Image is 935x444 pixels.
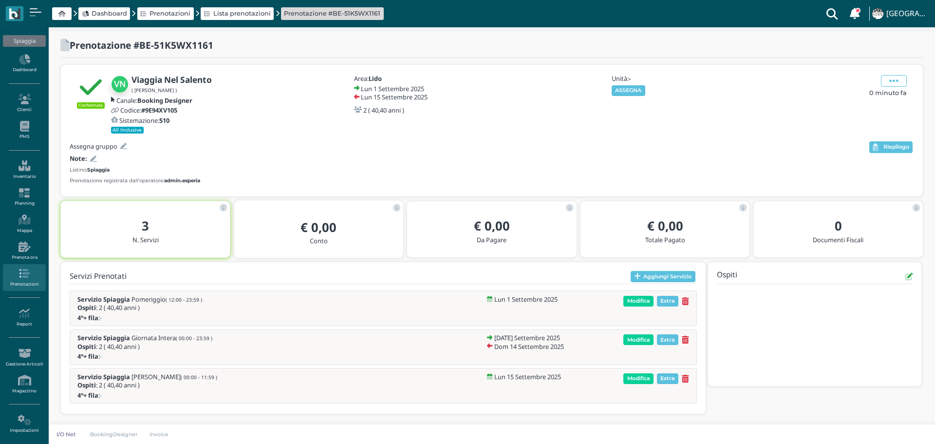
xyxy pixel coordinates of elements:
a: Magazzino [3,371,45,398]
span: Lista prenotazioni [213,9,271,18]
a: Report [3,304,45,331]
h5: Area: [354,75,456,82]
a: Dashboard [82,9,127,18]
span: Extra [657,296,679,307]
iframe: Help widget launcher [866,414,927,436]
small: All Inclusive [111,127,144,134]
h5: Assegna gruppo [70,143,117,150]
span: 0 minuto fa [869,88,907,97]
h5: Dom 14 Settembre 2025 [494,343,564,350]
b: € 0,00 [647,217,683,234]
small: Confermata [77,102,105,108]
h5: : [77,353,199,360]
a: Invoice [144,430,175,438]
b: 510 [159,116,169,125]
a: Inventario [3,156,45,183]
span: Prenotazioni [150,9,190,18]
span: Riepilogo [883,144,909,151]
small: ( 00:00 - 11:59 ) [181,374,217,381]
h5: Documenti Fiscali [762,236,915,243]
span: Extra [657,334,679,345]
h5: : 2 ( 40,40 anni ) [77,343,212,350]
a: PMS [3,117,45,144]
a: Gestione Articoli [3,344,45,371]
b: - [629,74,631,83]
span: - [100,392,102,399]
small: Prenotazione registrata dall'operatore: [70,177,200,184]
button: Riepilogo [869,141,913,153]
span: - [100,314,102,321]
p: I/O Net [55,430,78,438]
h5: : 2 ( 40,40 anni ) [77,382,217,388]
a: Impostazioni [3,411,45,438]
a: Canale:Booking Designer [111,97,192,104]
h5: 2 ( 40,40 anni ) [363,107,404,114]
span: Modifica [623,296,654,307]
b: 0 [835,217,842,234]
small: ( 00:00 - 23:59 ) [176,335,212,342]
h5: Lun 1 Settembre 2025 [361,85,424,92]
span: [PERSON_NAME] [131,373,217,380]
h5: Lun 15 Settembre 2025 [361,94,428,100]
h4: [GEOGRAPHIC_DATA] [886,10,929,18]
span: Pomeriggio [131,296,202,303]
b: Servizio Spiaggia [77,372,130,381]
span: Extra [657,373,679,384]
a: Prenotazione #BE-51K5WX1161 [284,9,380,18]
a: Lista prenotazioni [204,9,271,18]
h5: Canale: [116,97,192,104]
h4: Servizi Prenotati [70,272,127,281]
a: Dashboard [3,50,45,77]
h5: Sistemazione: [119,117,169,124]
a: Prenotazioni [3,264,45,291]
a: Mappa [3,211,45,237]
h2: Prenotazione #BE-51K5WX1161 [70,40,213,50]
b: 3 [142,217,149,234]
h5: Lun 1 Settembre 2025 [494,296,558,303]
b: € 0,00 [300,219,337,236]
img: logo [9,8,20,19]
button: ASSEGNA [612,85,645,96]
b: 4°+ fila [77,352,98,361]
b: Servizio Spiaggia [77,295,130,304]
h5: Unità: [612,75,714,82]
b: Ospiti [77,342,96,351]
b: admin.esperia [164,177,200,184]
a: ... [GEOGRAPHIC_DATA] [871,2,929,25]
small: ( [PERSON_NAME] ) [131,87,177,94]
b: Viaggia Nel Salento [131,74,212,85]
span: - [100,353,102,360]
b: Spiaggia [87,167,110,173]
h5: Codice: [120,107,177,114]
b: 4°+ fila [77,391,98,400]
span: Modifica [623,334,654,345]
a: Planning [3,184,45,211]
h5: Conto [242,237,395,244]
span: Dashboard [92,9,127,18]
h5: Da Pagare [415,236,568,243]
b: #9E94XV105 [141,106,177,115]
a: Clienti [3,90,45,116]
b: Booking Designer [137,96,192,105]
h5: Lun 15 Settembre 2025 [494,373,561,380]
div: Spiaggia [3,35,45,47]
small: ( 12:00 - 23:59 ) [166,296,202,303]
b: Servizio Spiaggia [77,333,130,342]
a: BookingDesigner [84,430,144,438]
h5: [DATE] Settembre 2025 [494,334,560,341]
b: € 0,00 [474,217,510,234]
img: Viaggia Nel Salento [111,76,129,93]
b: Lido [369,74,382,83]
button: Aggiungi Servizio [631,271,695,283]
b: Note: [70,154,87,163]
h5: N. Servizi [69,236,222,243]
h4: Ospiti [717,271,737,282]
b: Ospiti [77,303,96,312]
h5: : [77,314,199,321]
h5: : [77,392,199,399]
h5: Totale Pagato [588,236,742,243]
span: Giornata Intera [131,334,212,341]
a: Codice:#9E94XV105 [111,107,177,114]
b: 4°+ fila [77,313,98,322]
